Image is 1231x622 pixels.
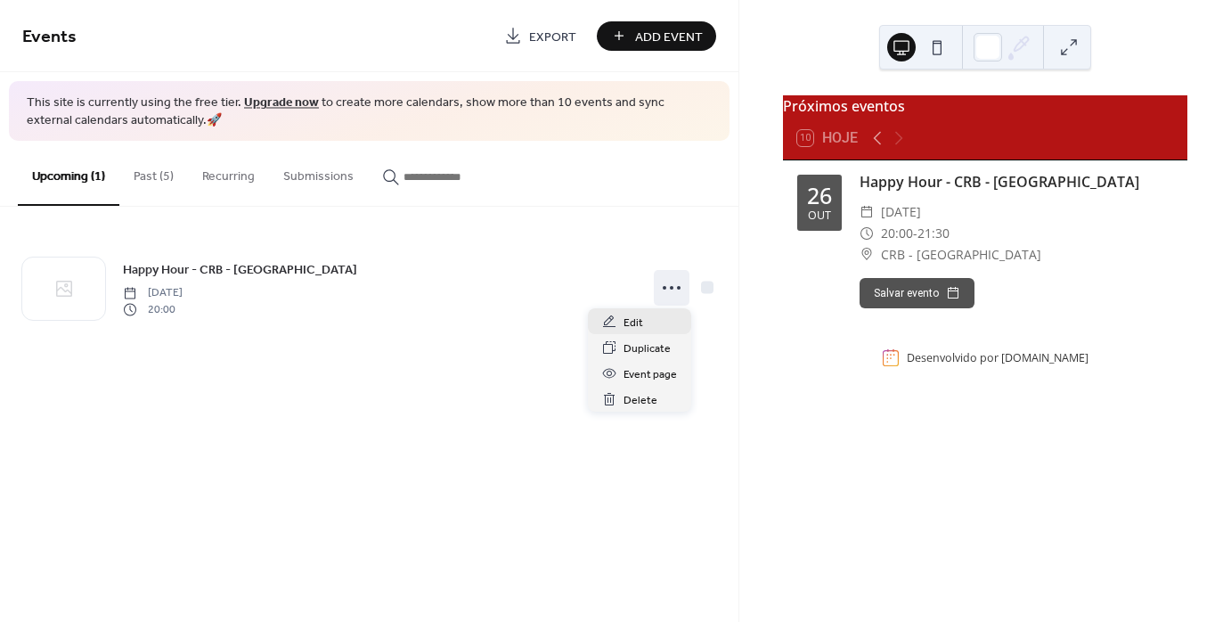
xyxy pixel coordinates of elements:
div: ​ [860,223,874,244]
span: 20:00 [881,223,913,244]
span: [DATE] [881,201,921,223]
span: Happy Hour - CRB - [GEOGRAPHIC_DATA] [123,261,357,280]
button: Recurring [188,141,269,204]
div: ​ [860,244,874,266]
span: Export [529,28,576,46]
span: Events [22,20,77,54]
span: Duplicate [624,340,671,358]
span: Delete [624,391,657,410]
a: Export [491,21,590,51]
a: [DOMAIN_NAME] [1001,350,1088,365]
span: - [913,223,917,244]
div: Happy Hour - CRB - [GEOGRAPHIC_DATA] [860,171,1173,192]
span: CRB - [GEOGRAPHIC_DATA] [881,244,1041,266]
a: Upgrade now [244,91,319,115]
span: 21:30 [917,223,950,244]
span: Event page [624,365,677,384]
button: Add Event [597,21,716,51]
button: Upcoming (1) [18,141,119,206]
button: Submissions [269,141,368,204]
button: Salvar evento [860,278,974,308]
span: Add Event [635,28,703,46]
div: ​ [860,201,874,223]
button: Past (5) [119,141,188,204]
div: Desenvolvido por [907,350,1088,365]
div: out [808,210,831,222]
a: Happy Hour - CRB - [GEOGRAPHIC_DATA] [123,259,357,280]
span: [DATE] [123,285,183,301]
div: 26 [807,184,832,207]
span: This site is currently using the free tier. to create more calendars, show more than 10 events an... [27,94,712,129]
span: 20:00 [123,301,183,317]
div: Próximos eventos [783,95,1187,117]
span: Edit [624,314,643,332]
